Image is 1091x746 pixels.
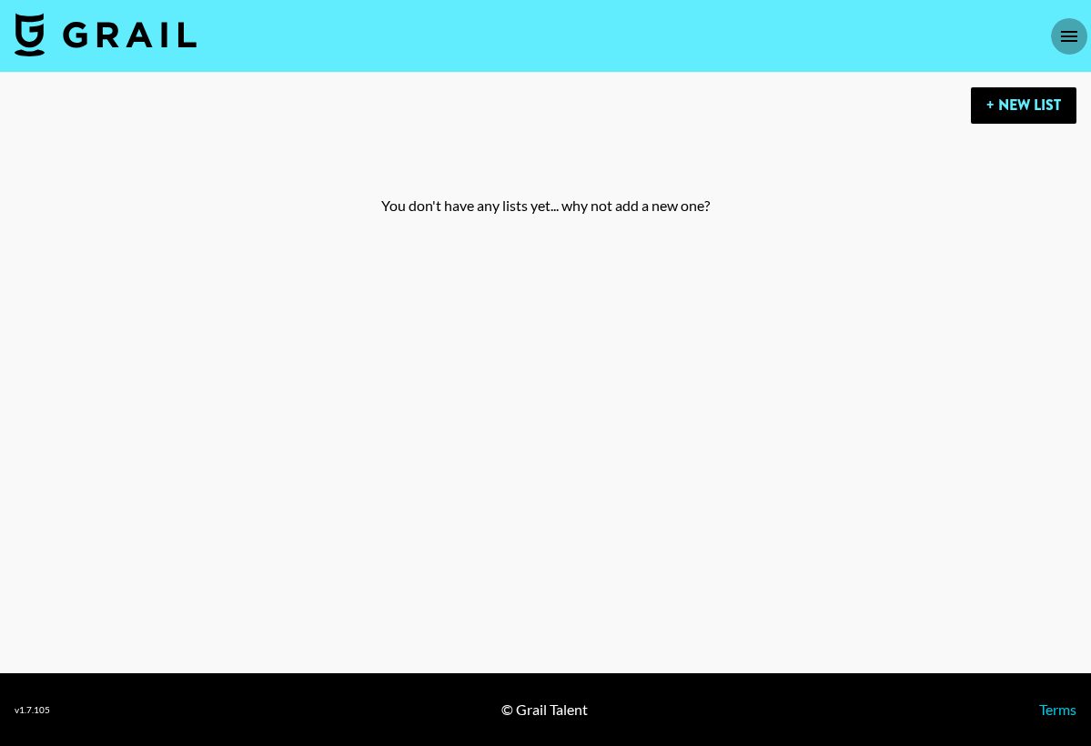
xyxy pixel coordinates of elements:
a: Terms [1039,701,1076,718]
div: v 1.7.105 [15,704,50,716]
button: + New List [971,87,1076,124]
div: © Grail Talent [501,701,588,719]
div: You don't have any lists yet... why not add a new one? [15,138,1076,273]
img: Grail Talent [15,13,197,56]
button: open drawer [1051,18,1087,55]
